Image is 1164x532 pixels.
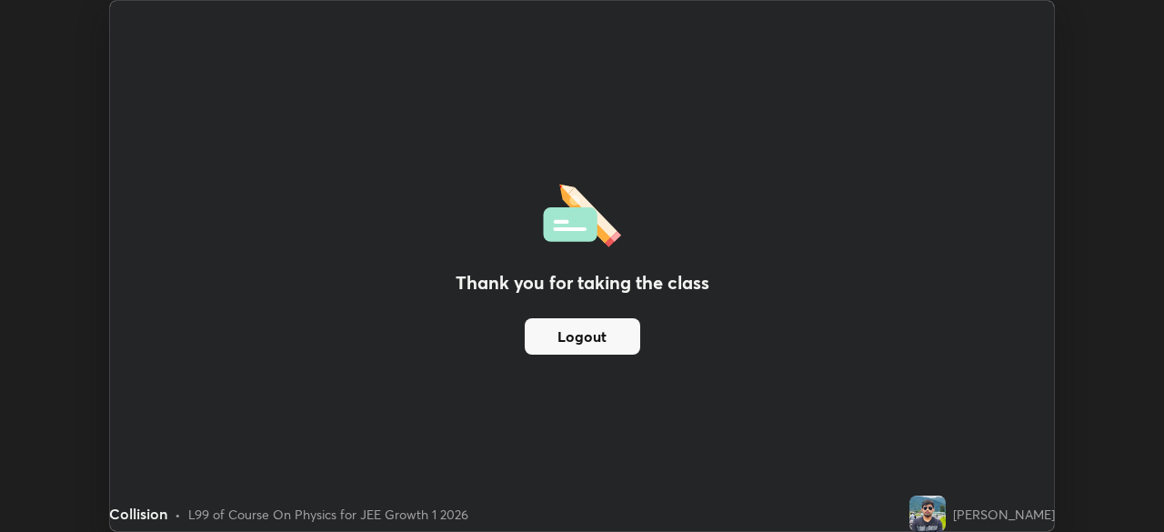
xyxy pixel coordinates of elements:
[525,318,640,355] button: Logout
[953,505,1055,524] div: [PERSON_NAME]
[175,505,181,524] div: •
[109,503,167,525] div: Collision
[909,496,946,532] img: b94a4ccbac2546dc983eb2139155ff30.jpg
[543,178,621,247] img: offlineFeedback.1438e8b3.svg
[456,269,709,296] h2: Thank you for taking the class
[188,505,468,524] div: L99 of Course On Physics for JEE Growth 1 2026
